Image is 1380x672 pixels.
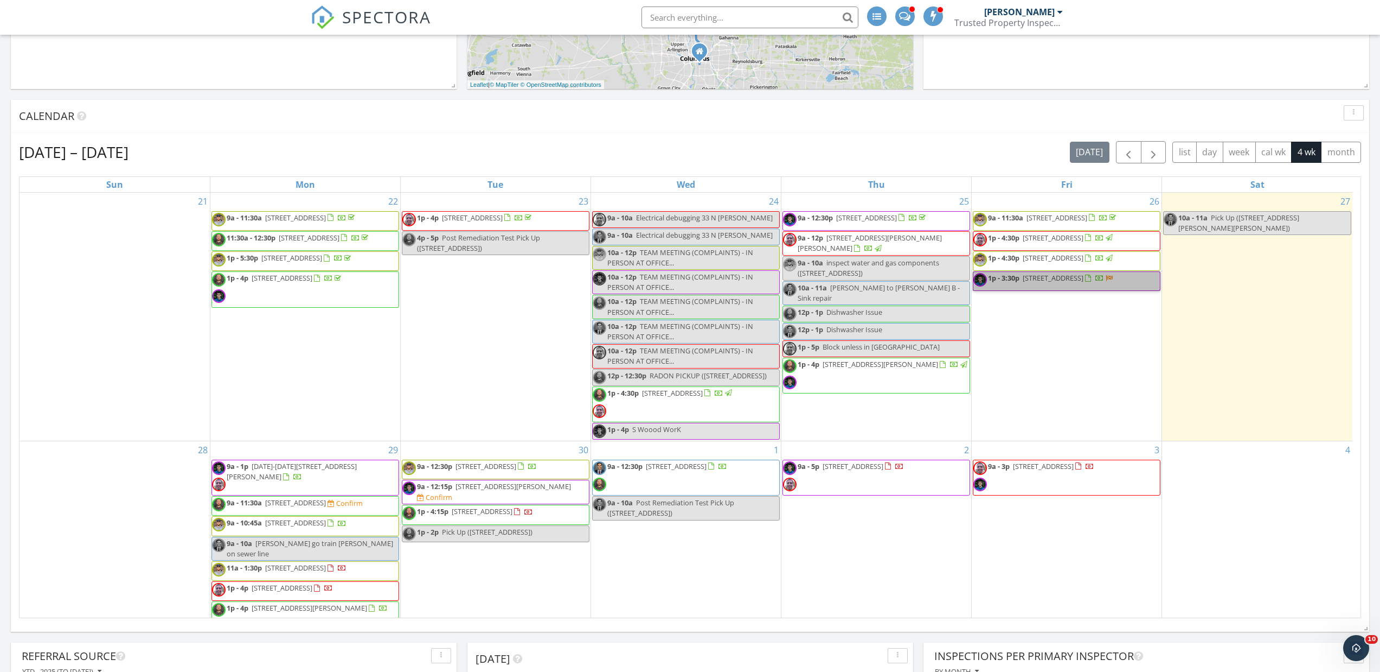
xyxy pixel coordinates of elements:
[593,371,606,384] img: ryan_2.png
[417,481,571,491] a: 9a - 12:15p [STREET_ADDRESS][PERSON_NAME]
[417,506,533,516] a: 1p - 4:15p [STREET_ADDRESS]
[252,273,312,283] span: [STREET_ADDRESS]
[386,441,400,459] a: Go to September 29, 2025
[607,424,629,434] span: 1p - 4p
[227,498,328,508] a: 9a - 11:30a [STREET_ADDRESS]
[607,272,753,292] span: TEAM MEETING (COMPLAINTS) - IN PERSON AT OFFICE...
[783,478,797,491] img: 20220927_07463w2222227.jpg
[212,518,226,531] img: kyle.jpg
[211,460,399,496] a: 9a - 1p [DATE]-[DATE][STREET_ADDRESS][PERSON_NAME]
[675,177,697,192] a: Wednesday
[783,359,797,373] img: ryan_2.png
[211,231,399,251] a: 11:30a - 12:30p [STREET_ADDRESS]
[212,461,226,475] img: lucas_headshot.png
[1070,142,1109,163] button: [DATE]
[607,272,637,282] span: 10a - 12p
[227,583,333,593] a: 1p - 4p [STREET_ADDRESS]
[212,583,226,597] img: 20220927_07463w2222227.jpg
[227,461,357,481] a: 9a - 1p [DATE]-[DATE][STREET_ADDRESS][PERSON_NAME]
[783,258,797,271] img: kyle.jpg
[973,461,987,475] img: 20220927_07463w2222227.jpg
[417,492,452,503] a: Confirm
[227,253,353,263] a: 1p - 5:30p [STREET_ADDRESS]
[826,325,882,334] span: Dishwasher Issue
[607,498,734,518] span: Post Remediation Test Pick Up ([STREET_ADDRESS])
[196,441,210,459] a: Go to September 28, 2025
[607,461,727,471] a: 9a - 12:30p [STREET_ADDRESS]
[402,461,416,475] img: kyle.jpg
[227,563,346,573] a: 11a - 1:30p [STREET_ADDRESS]
[402,527,416,541] img: ryan_2.png
[1023,253,1083,263] span: [STREET_ADDRESS]
[1196,142,1223,163] button: day
[973,478,987,491] img: lucas_headshot.png
[607,296,753,316] span: TEAM MEETING (COMPLAINTS) - IN PERSON AT OFFICE...
[22,648,427,664] div: Referral Source
[593,272,606,286] img: lucas_headshot.png
[781,441,972,660] td: Go to October 2, 2025
[607,321,753,341] span: TEAM MEETING (COMPLAINTS) - IN PERSON AT OFFICE...
[212,478,226,491] img: 20220927_07463w2222227.jpg
[782,460,970,496] a: 9a - 5p [STREET_ADDRESS]
[607,346,753,366] span: TEAM MEETING (COMPLAINTS) - IN PERSON AT OFFICE...
[417,233,439,243] span: 4p - 5p
[227,233,275,243] span: 11:30a - 12:30p
[798,342,819,352] span: 1p - 5p
[20,441,210,660] td: Go to September 28, 2025
[607,213,633,223] span: 9a - 10a
[783,461,797,475] img: lucas_headshot.png
[417,233,540,253] span: Post Remediation Test Pick Up ([STREET_ADDRESS])
[211,516,399,536] a: 9a - 10:45a [STREET_ADDRESS]
[227,603,248,613] span: 1p - 4p
[1172,142,1197,163] button: list
[650,371,767,381] span: RADON PICKUP ([STREET_ADDRESS])
[265,518,326,528] span: [STREET_ADDRESS]
[212,538,226,552] img: iovine_8785.jpg
[798,359,819,369] span: 1p - 4p
[211,601,399,621] a: 1p - 4p [STREET_ADDRESS][PERSON_NAME]
[576,193,590,210] a: Go to September 23, 2025
[211,271,399,307] a: 1p - 4p [STREET_ADDRESS]
[607,296,637,306] span: 10a - 12p
[476,651,510,666] span: [DATE]
[293,177,317,192] a: Monday
[973,211,1160,231] a: 9a - 11:30a [STREET_ADDRESS]
[386,193,400,210] a: Go to September 22, 2025
[988,461,1010,471] span: 9a - 3p
[798,325,823,334] span: 12p - 1p
[972,441,1162,660] td: Go to October 3, 2025
[798,233,942,253] a: 9a - 12p [STREET_ADDRESS][PERSON_NAME][PERSON_NAME]
[485,177,505,192] a: Tuesday
[212,563,226,576] img: kyle.jpg
[311,15,431,37] a: SPECTORA
[783,342,797,356] img: 20220927_07463w2222227.jpg
[973,460,1160,496] a: 9a - 3p [STREET_ADDRESS]
[1013,461,1074,471] span: [STREET_ADDRESS]
[227,538,393,559] span: [PERSON_NAME] go train [PERSON_NAME] on sewer line
[593,388,606,402] img: ryan_2.png
[836,213,897,223] span: [STREET_ADDRESS]
[402,460,589,479] a: 9a - 12:30p [STREET_ADDRESS]
[782,231,970,256] a: 9a - 12p [STREET_ADDRESS][PERSON_NAME][PERSON_NAME]
[1178,213,1299,233] span: Pick Up ([STREET_ADDRESS][PERSON_NAME][PERSON_NAME])
[973,231,1160,251] a: 1p - 4:30p [STREET_ADDRESS]
[988,253,1019,263] span: 1p - 4:30p
[342,5,431,28] span: SPECTORA
[593,404,606,418] img: 20220927_07463w2222227.jpg
[426,493,452,502] div: Confirm
[646,461,707,471] span: [STREET_ADDRESS]
[1223,142,1256,163] button: week
[1116,141,1141,163] button: Previous
[1059,177,1075,192] a: Friday
[607,388,734,398] a: 1p - 4:30p [STREET_ADDRESS]
[826,307,882,317] span: Dishwasher Issue
[972,193,1162,441] td: Go to September 26, 2025
[642,388,703,398] span: [STREET_ADDRESS]
[470,81,488,88] a: Leaflet
[957,193,971,210] a: Go to September 25, 2025
[417,481,452,491] span: 9a - 12:15p
[973,213,987,226] img: kyle.jpg
[261,253,322,263] span: [STREET_ADDRESS]
[211,581,399,601] a: 1p - 4p [STREET_ADDRESS]
[783,213,797,226] img: lucas_headshot.png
